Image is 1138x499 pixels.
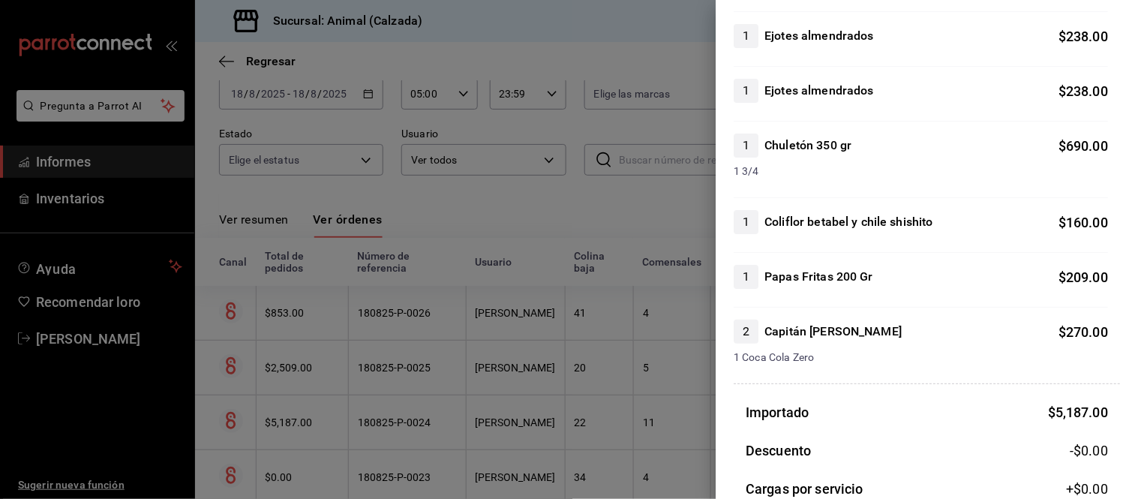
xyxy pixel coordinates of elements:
font: 209.00 [1066,269,1108,285]
font: 270.00 [1066,324,1108,340]
font: 1 3/4 [734,165,759,177]
font: $ [1058,138,1066,154]
font: $ [1048,404,1055,420]
font: 160.00 [1066,215,1108,230]
font: 1 [743,29,749,43]
font: Papas Fritas 200 Gr [764,269,873,284]
font: 238.00 [1066,29,1108,44]
font: Descuento [746,443,811,458]
font: Importado [746,404,809,420]
font: $ [1058,215,1066,230]
font: Ejotes almendrados [764,29,873,43]
font: Cargas por servicio [746,481,863,497]
font: +$ [1066,481,1081,497]
font: 690.00 [1066,138,1108,154]
font: 1 [743,215,749,229]
font: 1 [743,269,749,284]
font: $ [1058,324,1066,340]
font: $ [1058,83,1066,99]
font: Chuletón 350 gr [764,138,851,152]
font: $ [1058,269,1066,285]
font: Coliflor betabel y chile shishito [764,215,932,229]
font: 2 [743,324,749,338]
font: Ejotes almendrados [764,83,873,98]
font: -$0.00 [1070,443,1108,458]
font: Capitán [PERSON_NAME] [764,324,902,338]
font: 1 Coca Cola Zero [734,351,814,363]
font: 1 [743,83,749,98]
font: 238.00 [1066,83,1108,99]
font: $ [1058,29,1066,44]
font: 0.00 [1081,481,1108,497]
font: 5,187.00 [1055,404,1108,420]
font: 1 [743,138,749,152]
